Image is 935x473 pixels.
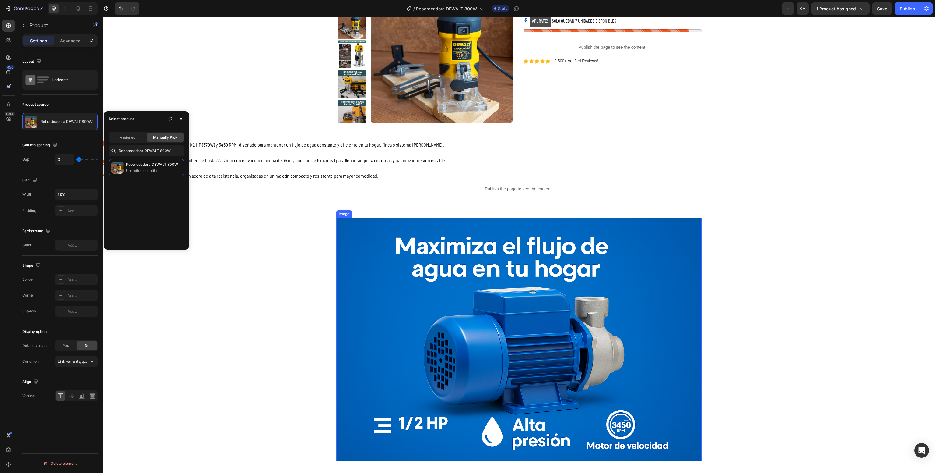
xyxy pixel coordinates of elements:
button: Publish [895,2,920,15]
img: gempages_544408532292731882-730f25c2-34e1-40ba-ac05-a29d65b02b80.png [234,201,599,444]
div: Layout [22,58,43,66]
div: 450 [6,65,15,70]
span: Yes [63,343,69,348]
span: Link variants, quantity <br> between same products [58,359,148,364]
div: Add... [68,309,96,314]
p: Settings [30,37,47,44]
img: collections [111,162,124,174]
iframe: Design area [103,17,935,473]
p: Publish the page to see the content. [421,27,599,34]
strong: Potencia Confiable: [12,125,51,130]
div: Product source [22,102,49,107]
button: Delete element [22,459,98,468]
strong: Rendimiento Óptimo: [12,140,54,146]
p: Product [30,22,81,29]
div: Vertical [22,393,35,399]
div: Gap [22,157,29,162]
span: Draft [498,6,507,11]
div: Size [22,176,38,184]
div: Display option [22,329,47,334]
span: / [413,5,415,12]
div: Select product [109,116,134,122]
button: 1 product assigned [811,2,870,15]
input: Search in Settings & Advanced [109,145,184,156]
div: Undo/Redo [115,2,139,15]
div: Color [22,242,32,248]
button: Link variants, quantity <br> between same products [55,356,98,367]
div: Delete element [43,460,77,467]
input: Auto [55,154,74,165]
p: Rebordeadora DEWALT 800W [126,162,181,168]
span: Save [877,6,887,11]
div: Shadow [22,308,36,314]
div: Publish [900,5,915,12]
p: Fabricadas en acero de alta resistencia, organizadas en un maletín compacto y resistente para may... [12,155,344,163]
button: 7 [2,2,45,15]
div: Condition [22,359,39,364]
span: Rebordeadora DEWALT 800W [416,5,477,12]
div: Background [22,227,52,235]
button: Save [872,2,892,15]
span: Manually Pick [153,135,177,140]
span: No [85,343,89,348]
div: Beta [5,112,15,116]
p: 2,500+ Verified Reviews! [452,41,496,47]
p: Rebordeadora DEWALT 800W [40,119,93,124]
div: Corner [22,293,34,298]
div: Add... [68,277,96,283]
div: Align [22,378,40,386]
p: Capacidad de bombeo de hasta 33 L/min con elevación máxima de 35 m y succión de 5 m, ideal para l... [12,139,344,148]
div: Shape [22,261,42,270]
span: 1 product assigned [816,5,856,12]
span: Assigned [120,135,135,140]
div: Horizontal [52,73,89,87]
strong: Durabilidad Garantizada: [12,156,62,162]
p: Motor eléctrico de 1/2 HP (370W) y 3450 RPM, diseñado para mantener un flujo de agua constante y ... [12,123,344,132]
div: Add... [68,243,96,248]
div: Width [22,192,32,197]
div: Add... [68,208,96,214]
div: Image [235,194,248,200]
div: Open Intercom Messenger [914,443,929,458]
p: Unlimited quantity [126,168,181,174]
p: Advanced [60,37,81,44]
img: product feature img [25,116,37,128]
div: Add... [68,293,96,298]
p: 7 [40,5,43,12]
div: Padding [22,208,36,213]
div: Column spacing [22,141,58,149]
div: Border [22,277,34,282]
div: Default variant [22,343,48,348]
input: Auto [55,189,97,200]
